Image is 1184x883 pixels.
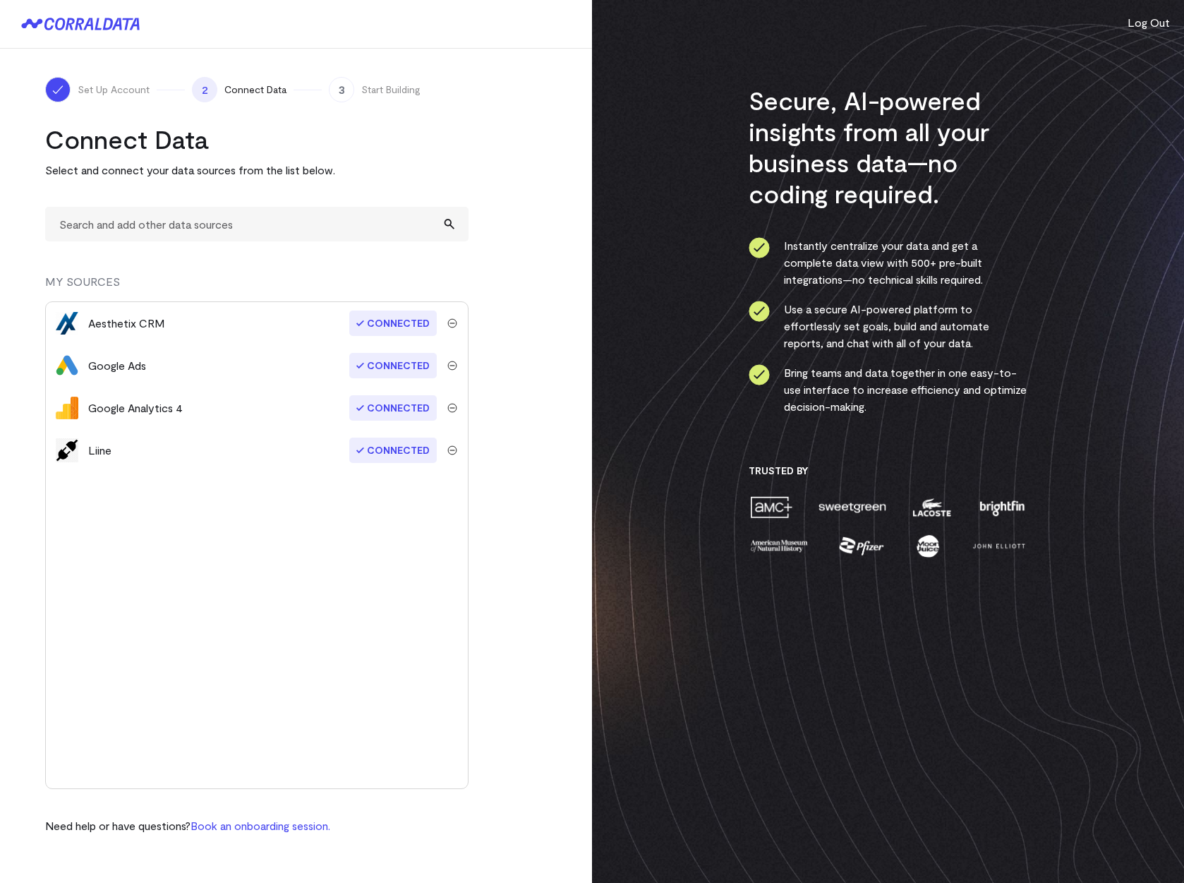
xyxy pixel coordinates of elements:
[447,403,457,413] img: trash-40e54a27.svg
[1128,14,1170,31] button: Log Out
[977,495,1027,519] img: brightfin-a251e171.png
[911,495,953,519] img: lacoste-7a6b0538.png
[349,438,437,463] span: Connected
[749,364,770,385] img: ico-check-circle-4b19435c.svg
[45,207,469,241] input: Search and add other data sources
[329,77,354,102] span: 3
[45,162,469,179] p: Select and connect your data sources from the list below.
[749,364,1027,415] li: Bring teams and data together in one easy-to-use interface to increase efficiency and optimize de...
[817,495,888,519] img: sweetgreen-1d1fb32c.png
[749,301,1027,352] li: Use a secure AI-powered platform to effortlessly set goals, build and automate reports, and chat ...
[45,273,469,301] div: MY SOURCES
[447,445,457,455] img: trash-40e54a27.svg
[349,311,437,336] span: Connected
[191,819,330,832] a: Book an onboarding session.
[749,301,770,322] img: ico-check-circle-4b19435c.svg
[361,83,421,97] span: Start Building
[45,124,469,155] h2: Connect Data
[749,534,809,558] img: amnh-5afada46.png
[88,400,183,416] div: Google Analytics 4
[78,83,150,97] span: Set Up Account
[838,534,886,558] img: pfizer-e137f5fc.png
[192,77,217,102] span: 2
[447,318,457,328] img: trash-40e54a27.svg
[88,315,165,332] div: Aesthetix CRM
[88,357,146,374] div: Google Ads
[749,237,1027,288] li: Instantly centralize your data and get a complete data view with 500+ pre-built integrations—no t...
[56,397,78,419] img: google_analytics_4-4ee20295.svg
[88,442,111,459] div: Liine
[224,83,286,97] span: Connect Data
[914,534,942,558] img: moon-juice-c312e729.png
[349,395,437,421] span: Connected
[447,361,457,371] img: trash-40e54a27.svg
[45,817,330,834] p: Need help or have questions?
[56,312,78,335] img: aesthetix_crm-416afc8b.png
[749,495,794,519] img: amc-0b11a8f1.png
[56,354,78,377] img: google_ads-c8121f33.png
[749,85,1027,209] h3: Secure, AI-powered insights from all your business data—no coding required.
[749,464,1027,477] h3: Trusted By
[349,353,437,378] span: Connected
[970,534,1027,558] img: john-elliott-25751c40.png
[56,438,78,462] img: default-f74cbd8b.png
[749,237,770,258] img: ico-check-circle-4b19435c.svg
[51,83,65,97] img: ico-check-white-5ff98cb1.svg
